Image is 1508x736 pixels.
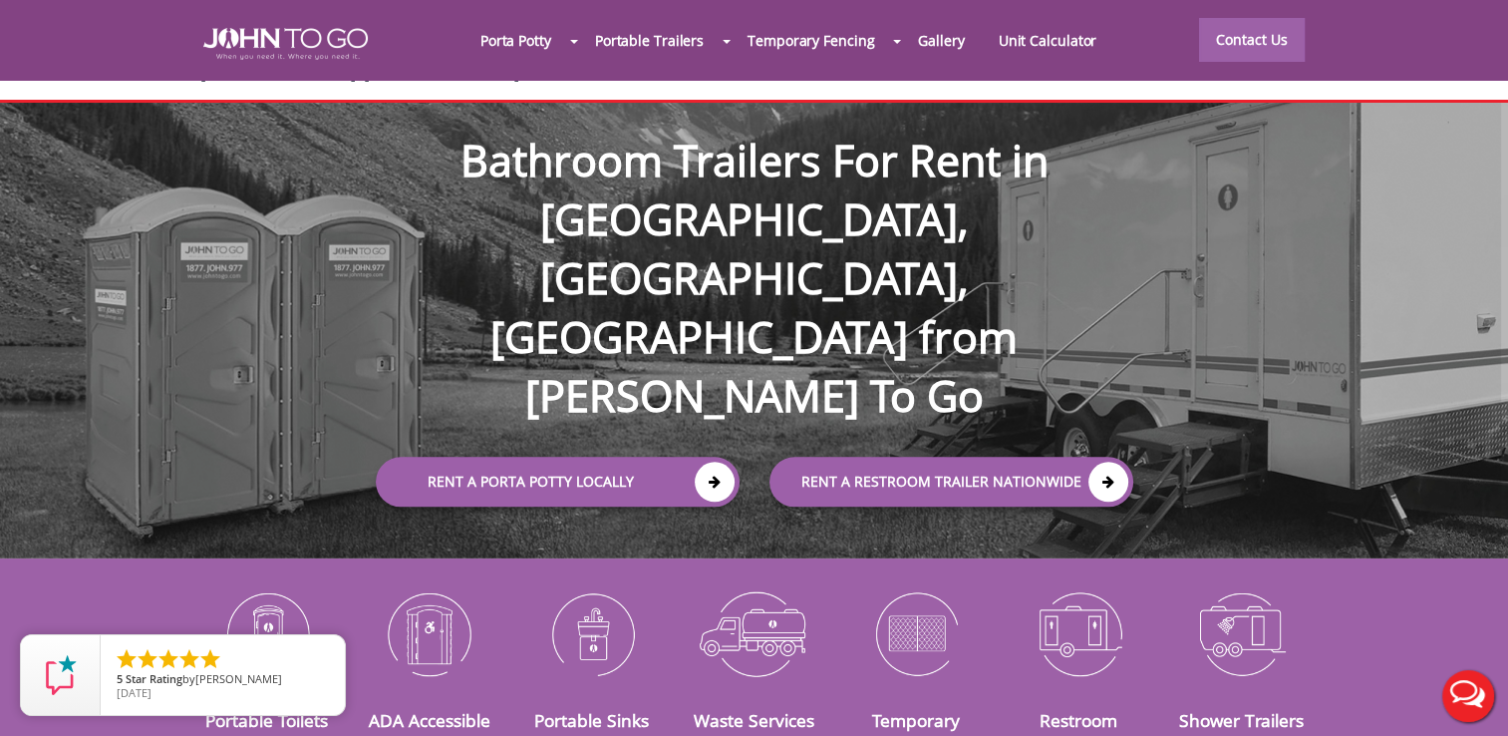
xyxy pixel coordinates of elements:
a: rent a RESTROOM TRAILER Nationwide [769,457,1133,507]
li:  [177,647,201,671]
span: New line of for rent in [US_STATE] [186,37,1227,84]
a: Rent a Porta Potty Locally [376,457,740,507]
a: Temporary Fencing [731,19,891,62]
img: JOHN to go [203,28,368,60]
span: [DATE] [117,685,151,700]
a: [GEOGRAPHIC_DATA], [GEOGRAPHIC_DATA] [200,62,519,84]
span: by [117,673,329,687]
img: Portable-Sinks-icon_N.png [525,581,658,685]
img: Shower-Trailers-icon_N.png [1175,581,1308,685]
span: Now servicing and Counties in [186,37,1227,84]
li:  [115,647,139,671]
img: Portable-Toilets-icon_N.png [201,581,334,685]
img: ADA-Accessible-Units-icon_N.png [363,581,495,685]
span: Star Rating [126,671,182,686]
a: Porta Potty [463,19,568,62]
a: Portable Toilets [205,708,328,732]
h1: Bathroom Trailers For Rent in [GEOGRAPHIC_DATA], [GEOGRAPHIC_DATA], [GEOGRAPHIC_DATA] from [PERSO... [356,67,1153,426]
img: Review Rating [41,655,81,695]
button: Live Chat [1428,656,1508,736]
a: Contact Us [1199,18,1305,62]
span: 5 [117,671,123,686]
img: Temporary-Fencing-cion_N.png [850,581,983,685]
span: [PERSON_NAME] [195,671,282,686]
img: Restroom-Trailers-icon_N.png [1013,581,1145,685]
a: Portable Sinks [534,708,649,732]
li:  [156,647,180,671]
a: Portable Trailers [578,19,721,62]
img: Waste-Services-icon_N.png [688,581,820,685]
a: Shower Trailers [1178,708,1303,732]
li:  [198,647,222,671]
a: Gallery [901,19,981,62]
li:  [136,647,159,671]
a: Waste Services [694,708,814,732]
a: Unit Calculator [982,19,1114,62]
